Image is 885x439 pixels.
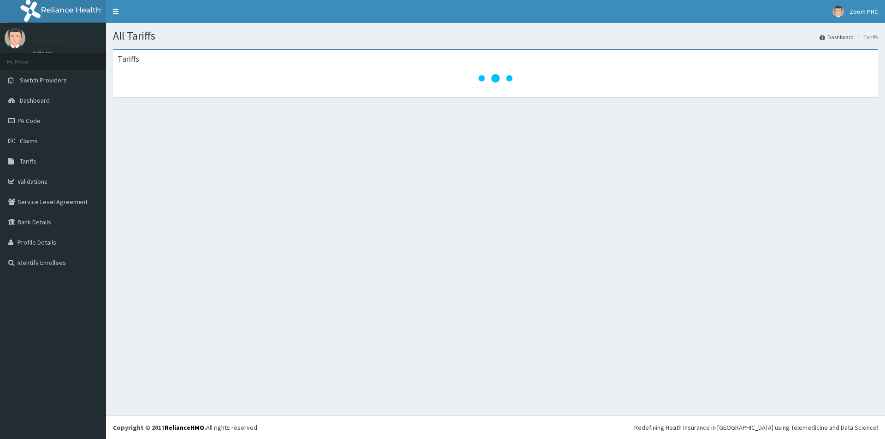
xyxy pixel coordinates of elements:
[113,423,206,432] strong: Copyright © 2017 .
[165,423,204,432] a: RelianceHMO
[855,33,878,41] li: Tariffs
[20,76,67,84] span: Switch Providers
[113,30,878,42] h1: All Tariffs
[820,33,854,41] a: Dashboard
[634,423,878,432] div: Redefining Heath Insurance in [GEOGRAPHIC_DATA] using Telemedicine and Data Science!
[20,96,50,105] span: Dashboard
[5,28,25,48] img: User Image
[118,55,139,63] h3: Tariffs
[832,6,844,18] img: User Image
[477,60,514,97] svg: audio-loading
[106,416,885,439] footer: All rights reserved.
[32,37,69,46] p: Zoom PHC
[850,7,878,16] span: Zoom PHC
[20,137,38,145] span: Claims
[32,50,54,57] a: Online
[20,157,36,165] span: Tariffs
